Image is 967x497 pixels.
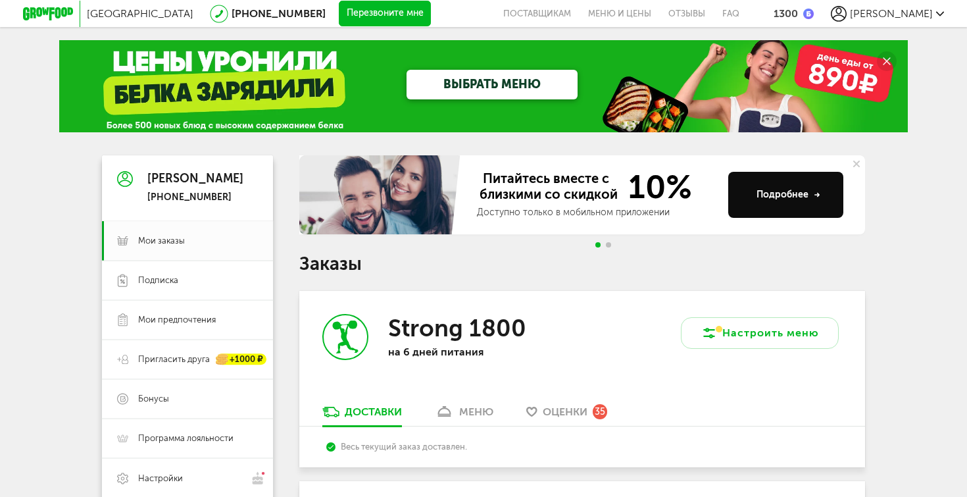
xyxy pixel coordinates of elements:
[339,1,431,27] button: Перезвоните мне
[756,188,820,201] div: Подробнее
[595,242,601,248] span: Go to slide 1
[459,405,493,418] div: меню
[138,235,185,247] span: Мои заказы
[345,405,402,418] div: Доставки
[138,393,169,405] span: Бонусы
[606,242,611,248] span: Go to slide 2
[102,261,273,300] a: Подписка
[102,419,273,458] a: Программа лояльности
[428,405,500,426] a: меню
[299,255,865,273] h1: Заказы
[620,170,692,203] span: 10%
[593,404,607,419] div: 35
[388,346,559,358] p: на 6 дней питания
[102,379,273,419] a: Бонусы
[147,192,243,203] div: [PHONE_NUMBER]
[87,7,193,20] span: [GEOGRAPHIC_DATA]
[102,221,273,261] a: Мои заказы
[138,275,178,286] span: Подписка
[232,7,326,20] a: [PHONE_NUMBER]
[407,70,578,99] a: ВЫБРАТЬ МЕНЮ
[138,314,216,326] span: Мои предпочтения
[147,172,243,186] div: [PERSON_NAME]
[803,9,814,19] img: bonus_b.cdccf46.png
[299,155,464,234] img: family-banner.579af9d.jpg
[774,7,798,20] div: 1300
[138,473,183,484] span: Настройки
[543,405,587,418] span: Оценки
[477,170,620,203] span: Питайтесь вместе с близкими со скидкой
[326,442,837,452] div: Весь текущий заказ доставлен.
[216,354,266,365] div: +1000 ₽
[850,7,933,20] span: [PERSON_NAME]
[477,206,718,219] div: Доступно только в мобильном приложении
[388,314,526,342] h3: Strong 1800
[102,340,273,379] a: Пригласить друга +1000 ₽
[520,405,614,426] a: Оценки 35
[728,172,843,218] button: Подробнее
[316,405,409,426] a: Доставки
[102,300,273,340] a: Мои предпочтения
[681,317,839,349] button: Настроить меню
[138,353,210,365] span: Пригласить друга
[138,432,234,444] span: Программа лояльности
